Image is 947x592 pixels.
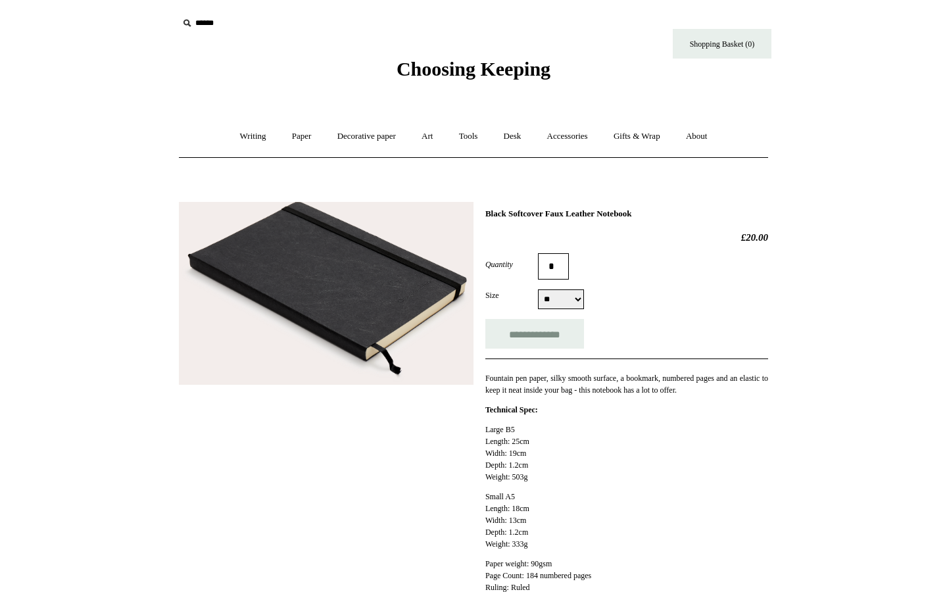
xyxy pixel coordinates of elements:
[485,491,768,550] p: Small A5 Length: 18cm Width: 13cm Depth: 1.2cm Weight: 333g
[485,259,538,270] label: Quantity
[485,289,538,301] label: Size
[485,372,768,396] p: Fountain pen paper, silky smooth surface, a bookmark, numbered pages and an elastic to keep it ne...
[673,29,771,59] a: Shopping Basket (0)
[228,119,278,154] a: Writing
[485,405,538,414] strong: Technical Spec:
[674,119,719,154] a: About
[535,119,600,154] a: Accessories
[485,209,768,219] h1: Black Softcover Faux Leather Notebook
[397,68,550,78] a: Choosing Keeping
[326,119,408,154] a: Decorative paper
[602,119,672,154] a: Gifts & Wrap
[492,119,533,154] a: Desk
[179,202,473,385] img: Black Softcover Faux Leather Notebook
[485,424,768,483] p: Large B5 Length: 25cm Width: 19cm Depth: 1.2cm Weight: 503g
[485,232,768,243] h2: £20.00
[447,119,490,154] a: Tools
[280,119,324,154] a: Paper
[397,58,550,80] span: Choosing Keeping
[410,119,445,154] a: Art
